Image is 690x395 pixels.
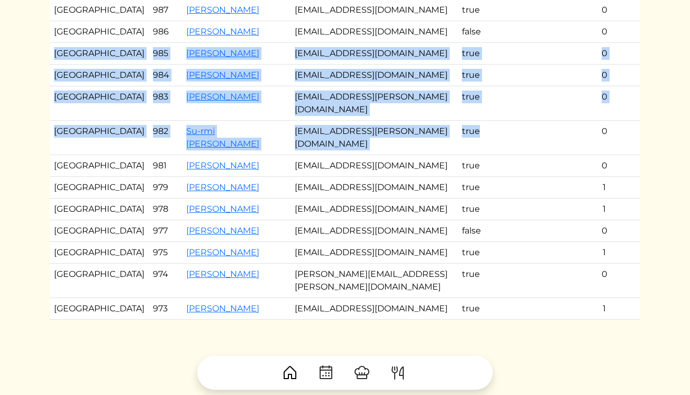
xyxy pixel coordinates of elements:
[186,5,259,15] a: [PERSON_NAME]
[290,155,458,177] td: [EMAIL_ADDRESS][DOMAIN_NAME]
[290,177,458,199] td: [EMAIL_ADDRESS][DOMAIN_NAME]
[149,43,182,65] td: 985
[186,48,259,58] a: [PERSON_NAME]
[50,86,149,121] td: [GEOGRAPHIC_DATA]
[290,86,458,121] td: [EMAIL_ADDRESS][PERSON_NAME][DOMAIN_NAME]
[149,65,182,86] td: 984
[290,220,458,242] td: [EMAIL_ADDRESS][DOMAIN_NAME]
[290,264,458,298] td: [PERSON_NAME][EMAIL_ADDRESS][PERSON_NAME][DOMAIN_NAME]
[568,220,640,242] td: 0
[290,199,458,220] td: [EMAIL_ADDRESS][DOMAIN_NAME]
[50,177,149,199] td: [GEOGRAPHIC_DATA]
[568,199,640,220] td: 1
[186,70,259,80] a: [PERSON_NAME]
[317,364,334,381] img: CalendarDots-5bcf9d9080389f2a281d69619e1c85352834be518fbc73d9501aef674afc0d57.svg
[568,65,640,86] td: 0
[186,92,259,102] a: [PERSON_NAME]
[458,242,521,264] td: true
[568,264,640,298] td: 0
[50,199,149,220] td: [GEOGRAPHIC_DATA]
[458,86,521,121] td: true
[149,155,182,177] td: 981
[458,65,521,86] td: true
[50,298,149,320] td: [GEOGRAPHIC_DATA]
[50,65,149,86] td: [GEOGRAPHIC_DATA]
[458,155,521,177] td: true
[149,242,182,264] td: 975
[186,303,259,313] a: [PERSON_NAME]
[50,264,149,298] td: [GEOGRAPHIC_DATA]
[149,86,182,121] td: 983
[290,242,458,264] td: [EMAIL_ADDRESS][DOMAIN_NAME]
[568,43,640,65] td: 0
[568,21,640,43] td: 0
[290,43,458,65] td: [EMAIL_ADDRESS][DOMAIN_NAME]
[458,220,521,242] td: false
[149,121,182,155] td: 982
[290,21,458,43] td: [EMAIL_ADDRESS][DOMAIN_NAME]
[458,43,521,65] td: true
[149,220,182,242] td: 977
[50,220,149,242] td: [GEOGRAPHIC_DATA]
[458,21,521,43] td: false
[458,298,521,320] td: true
[458,177,521,199] td: true
[186,247,259,257] a: [PERSON_NAME]
[282,364,298,381] img: House-9bf13187bcbb5817f509fe5e7408150f90897510c4275e13d0d5fca38e0b5951.svg
[568,177,640,199] td: 1
[568,242,640,264] td: 1
[50,242,149,264] td: [GEOGRAPHIC_DATA]
[50,155,149,177] td: [GEOGRAPHIC_DATA]
[389,364,406,381] img: ForkKnife-55491504ffdb50bab0c1e09e7649658475375261d09fd45db06cec23bce548bf.svg
[290,121,458,155] td: [EMAIL_ADDRESS][PERSON_NAME][DOMAIN_NAME]
[186,226,259,236] a: [PERSON_NAME]
[290,298,458,320] td: [EMAIL_ADDRESS][DOMAIN_NAME]
[353,364,370,381] img: ChefHat-a374fb509e4f37eb0702ca99f5f64f3b6956810f32a249b33092029f8484b388.svg
[149,199,182,220] td: 978
[186,26,259,37] a: [PERSON_NAME]
[50,21,149,43] td: [GEOGRAPHIC_DATA]
[186,269,259,279] a: [PERSON_NAME]
[149,177,182,199] td: 979
[568,298,640,320] td: 1
[568,86,640,121] td: 0
[186,126,259,149] a: Su-rmi [PERSON_NAME]
[186,182,259,192] a: [PERSON_NAME]
[458,199,521,220] td: true
[149,21,182,43] td: 986
[186,204,259,214] a: [PERSON_NAME]
[186,160,259,170] a: [PERSON_NAME]
[290,65,458,86] td: [EMAIL_ADDRESS][DOMAIN_NAME]
[50,43,149,65] td: [GEOGRAPHIC_DATA]
[149,298,182,320] td: 973
[50,121,149,155] td: [GEOGRAPHIC_DATA]
[568,155,640,177] td: 0
[458,264,521,298] td: true
[568,121,640,155] td: 0
[149,264,182,298] td: 974
[458,121,521,155] td: true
